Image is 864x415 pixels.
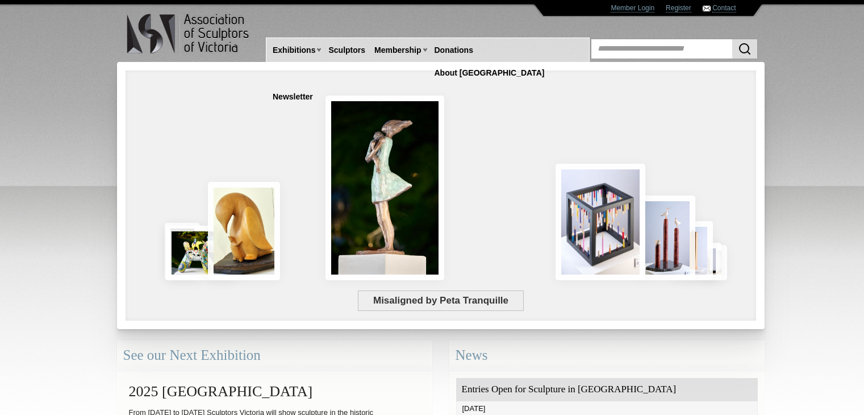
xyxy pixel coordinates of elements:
[712,4,736,13] a: Contact
[430,63,549,84] a: About [GEOGRAPHIC_DATA]
[123,377,426,405] h2: 2025 [GEOGRAPHIC_DATA]
[666,4,691,13] a: Register
[324,40,370,61] a: Sculptors
[208,182,280,280] img: Scars of Devotion
[268,86,318,107] a: Newsletter
[611,4,654,13] a: Member Login
[449,341,765,371] div: News
[268,40,320,61] a: Exhibitions
[358,290,523,311] span: Misaligned by Peta Tranquille
[703,6,711,11] img: Contact ASV
[456,378,758,401] div: Entries Open for Sculpture in [GEOGRAPHIC_DATA]
[556,164,645,280] img: Misaligned
[325,96,444,280] img: Connection
[430,40,478,61] a: Donations
[738,42,752,56] img: Search
[370,40,425,61] a: Membership
[117,341,432,371] div: See our Next Exhibition
[639,196,695,280] img: Rising Tides
[126,11,251,56] img: logo.png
